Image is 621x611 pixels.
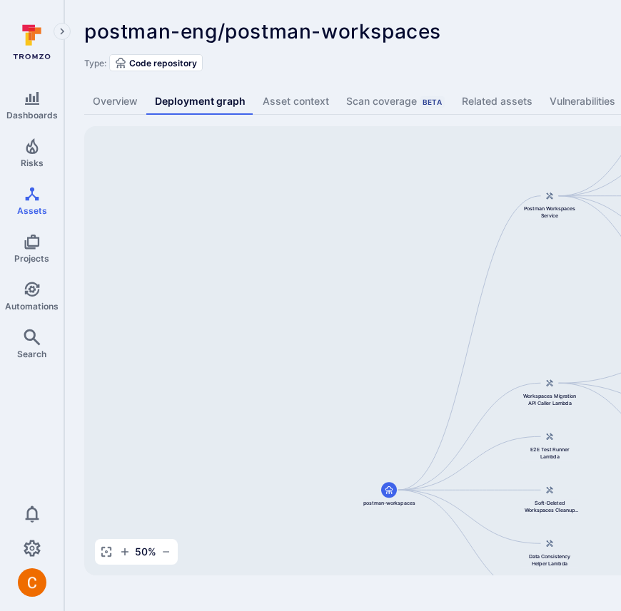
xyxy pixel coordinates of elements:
span: 50 % [135,545,156,559]
span: Projects [14,253,49,264]
span: Soft-Deleted Workspaces Cleanup Lambda [521,499,578,513]
button: Expand navigation menu [54,23,71,40]
a: Deployment graph [146,88,254,115]
span: Workspaces Migration API Caller Lambda [521,392,578,406]
span: Search [17,349,46,359]
i: Expand navigation menu [57,26,67,38]
span: Dashboards [6,110,58,120]
span: Risks [21,158,44,168]
span: Postman Workspaces Service [521,205,578,220]
img: ACg8ocJuq_DPPTkXyD9OlTnVLvDrpObecjcADscmEHLMiTyEnTELew=s96-c [18,568,46,597]
div: Camilo Rivera [18,568,46,597]
div: Beta [420,96,445,108]
a: Asset context [254,88,338,115]
span: Automations [5,301,59,312]
span: E2E Test Runner Lambda [521,446,578,460]
span: Code repository [129,58,197,68]
span: Type: [84,58,106,68]
span: Data Consistency Helper Lambda [521,553,578,567]
div: Scan coverage [346,94,445,108]
a: Related assets [453,88,541,115]
span: Assets [17,205,47,216]
span: postman-eng/postman-workspaces [84,19,441,43]
span: postman-workspaces [363,499,415,506]
a: Overview [84,88,146,115]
